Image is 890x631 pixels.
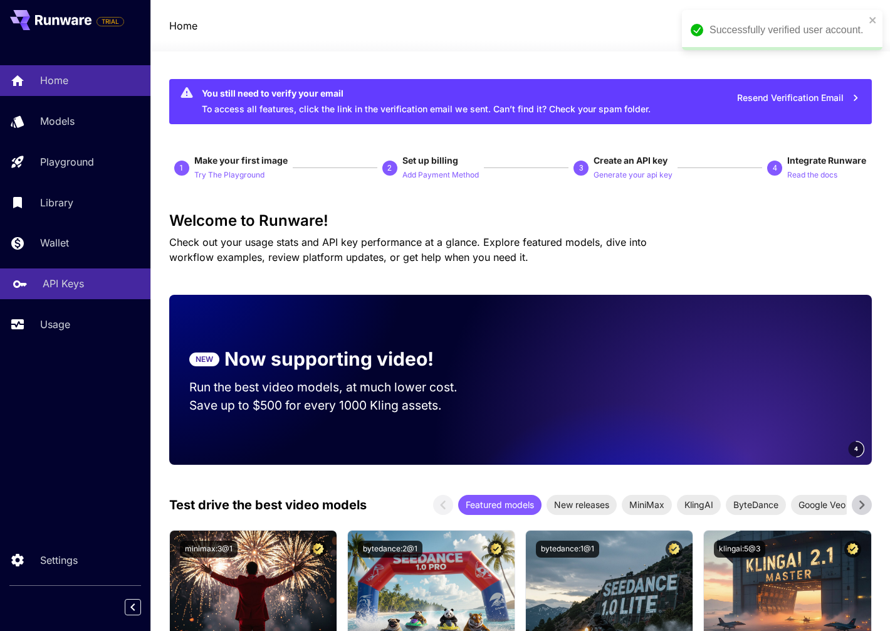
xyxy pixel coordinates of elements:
[40,114,75,129] p: Models
[189,378,481,396] p: Run the best video models, at much lower cost.
[594,169,673,181] p: Generate your api key
[40,73,68,88] p: Home
[134,596,150,618] div: Collapse sidebar
[730,85,867,111] button: Resend Verification Email
[458,495,542,515] div: Featured models
[97,14,124,29] span: Add your payment card to enable full platform functionality.
[622,495,672,515] div: MiniMax
[536,541,599,558] button: bytedance:1@1
[169,18,197,33] a: Home
[196,354,213,365] p: NEW
[709,23,865,38] div: Successfully verified user account.
[169,496,367,514] p: Test drive the best video models
[40,235,69,250] p: Wallet
[726,498,786,511] span: ByteDance
[677,495,721,515] div: KlingAI
[773,162,777,174] p: 4
[194,167,264,182] button: Try The Playground
[666,541,683,558] button: Certified Model – Vetted for best performance and includes a commercial license.
[594,167,673,182] button: Generate your api key
[787,155,866,166] span: Integrate Runware
[169,236,647,263] span: Check out your usage stats and API key performance at a glance. Explore featured models, dive int...
[726,495,786,515] div: ByteDance
[43,276,84,291] p: API Keys
[402,167,479,182] button: Add Payment Method
[202,83,651,120] div: To access all features, click the link in the verification email we sent. Can’t find it? Check yo...
[677,498,721,511] span: KlingAI
[791,498,853,511] span: Google Veo
[787,167,837,182] button: Read the docs
[179,162,184,174] p: 1
[869,15,877,25] button: close
[854,444,858,453] span: 4
[402,169,479,181] p: Add Payment Method
[224,345,434,373] p: Now supporting video!
[791,495,853,515] div: Google Veo
[547,498,617,511] span: New releases
[594,155,667,166] span: Create an API key
[169,18,197,33] nav: breadcrumb
[40,317,70,332] p: Usage
[458,498,542,511] span: Featured models
[488,541,505,558] button: Certified Model – Vetted for best performance and includes a commercial license.
[358,541,422,558] button: bytedance:2@1
[194,169,264,181] p: Try The Playground
[787,169,837,181] p: Read the docs
[180,541,238,558] button: minimax:3@1
[402,155,458,166] span: Set up billing
[194,155,288,166] span: Make your first image
[97,17,123,26] span: TRIAL
[169,212,872,230] h3: Welcome to Runware!
[714,541,765,558] button: klingai:5@3
[202,87,651,100] div: You still need to verify your email
[40,553,78,568] p: Settings
[579,162,584,174] p: 3
[547,495,617,515] div: New releases
[40,195,73,210] p: Library
[622,498,672,511] span: MiniMax
[189,396,481,415] p: Save up to $500 for every 1000 Kling assets.
[844,541,861,558] button: Certified Model – Vetted for best performance and includes a commercial license.
[125,599,141,615] button: Collapse sidebar
[40,154,94,169] p: Playground
[387,162,392,174] p: 2
[310,541,327,558] button: Certified Model – Vetted for best performance and includes a commercial license.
